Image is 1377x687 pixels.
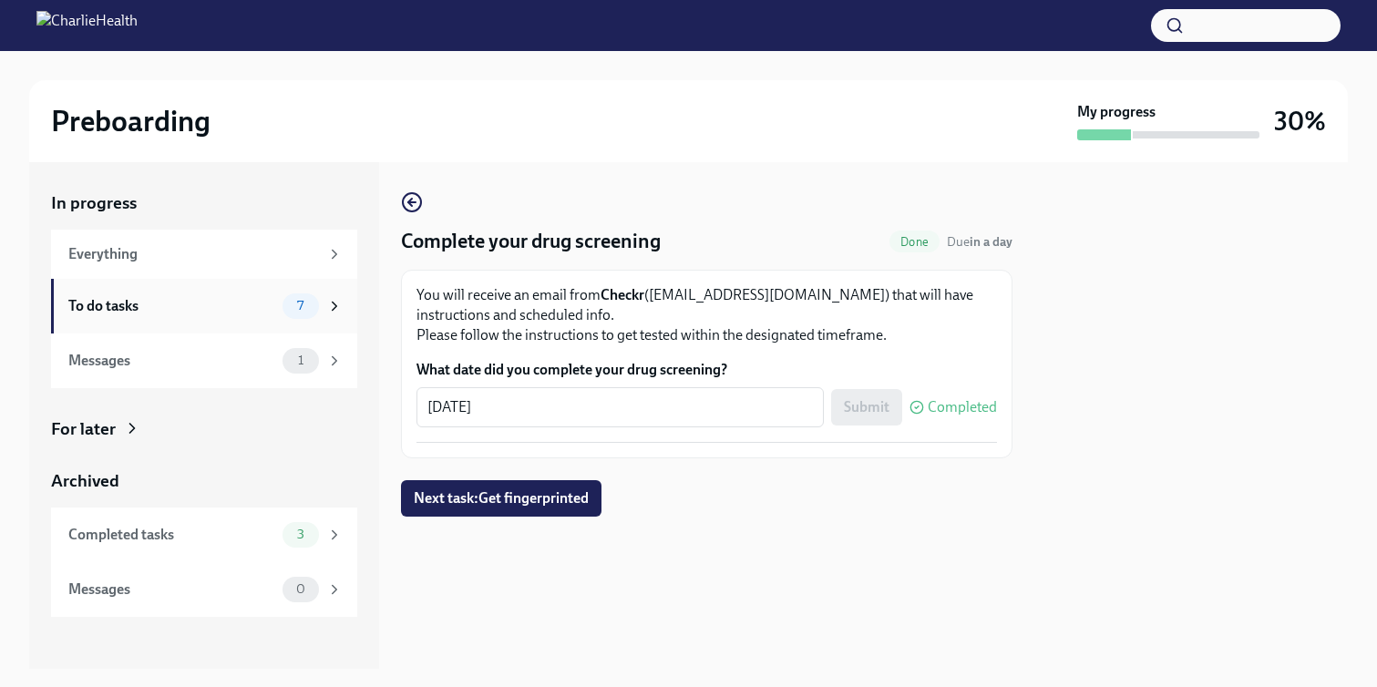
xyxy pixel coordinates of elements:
div: Messages [68,351,275,371]
a: To do tasks7 [51,279,357,333]
img: CharlieHealth [36,11,138,40]
span: Next task : Get fingerprinted [414,489,589,508]
label: What date did you complete your drug screening? [416,360,997,380]
span: Done [889,235,940,249]
span: 3 [286,528,315,541]
span: Completed [928,400,997,415]
a: Messages0 [51,562,357,617]
h3: 30% [1274,105,1326,138]
a: Messages1 [51,333,357,388]
button: Next task:Get fingerprinted [401,480,601,517]
p: You will receive an email from ([EMAIL_ADDRESS][DOMAIN_NAME]) that will have instructions and sch... [416,285,997,345]
strong: My progress [1077,102,1156,122]
span: August 22nd, 2025 09:00 [947,233,1012,251]
h4: Complete your drug screening [401,228,661,255]
strong: in a day [970,234,1012,250]
strong: Checkr [601,286,644,303]
a: Everything [51,230,357,279]
textarea: [DATE] [427,396,813,418]
div: Messages [68,579,275,600]
div: To do tasks [68,296,275,316]
span: 1 [287,354,314,367]
span: Due [947,234,1012,250]
a: In progress [51,191,357,215]
div: Completed tasks [68,525,275,545]
a: Archived [51,469,357,493]
span: 0 [285,582,316,596]
span: 7 [286,299,314,313]
a: Completed tasks3 [51,508,357,562]
a: For later [51,417,357,441]
h2: Preboarding [51,103,211,139]
div: For later [51,417,116,441]
div: Everything [68,244,319,264]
